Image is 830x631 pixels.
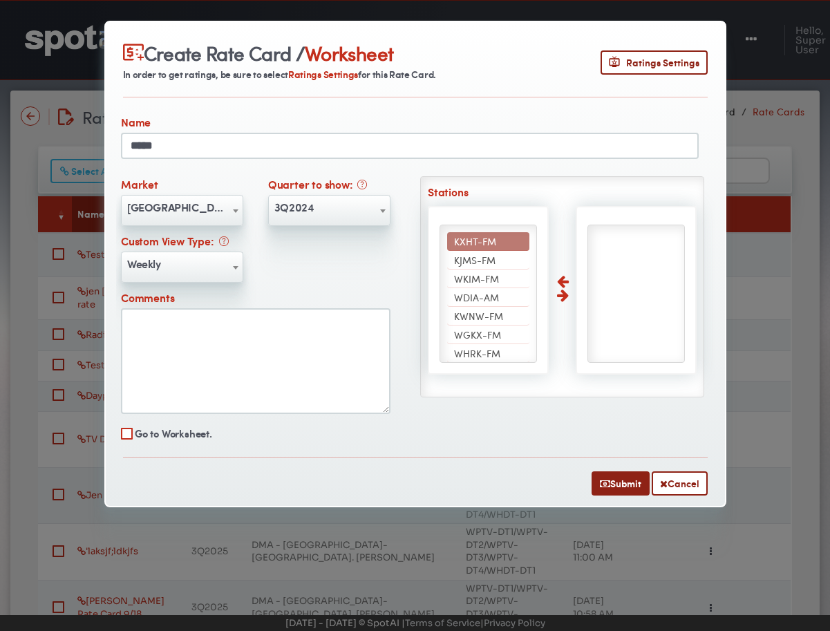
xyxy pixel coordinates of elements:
[454,328,501,341] span: WGKX-FM
[609,55,699,70] span: Ratings Settings
[121,114,151,133] label: Name
[454,272,499,285] span: WKIM-FM
[121,176,158,195] label: Market
[269,196,390,218] span: 3Q2024
[268,176,363,195] label: Quarter to show:
[121,290,174,308] label: Comments
[121,195,243,226] span: Memphis - TN/AR (Eastlan)
[288,67,358,82] span: Ratings Settings
[454,234,496,248] span: KXHT-FM
[122,196,243,218] span: Memphis - TN/AR (Eastlan)
[268,195,390,226] span: 3Q2024
[601,50,708,75] button: Ratings Settings
[428,184,697,203] label: Stations
[305,39,393,66] span: Worksheet
[454,253,496,267] span: KJMS-FM
[122,253,243,275] span: Weekly
[454,290,499,304] span: WDIA-AM
[123,39,440,66] div: Create Rate Card /
[454,346,500,360] span: WHRK-FM
[592,471,650,496] button: Submit
[123,67,436,82] small: In order to get ratings, be sure to select for this Rate Card.
[135,426,212,444] label: Go to Worksheet.
[121,252,243,283] span: Weekly
[652,471,708,496] button: Cancel
[121,233,223,252] label: Custom View Type:
[454,309,503,323] span: KWNW-FM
